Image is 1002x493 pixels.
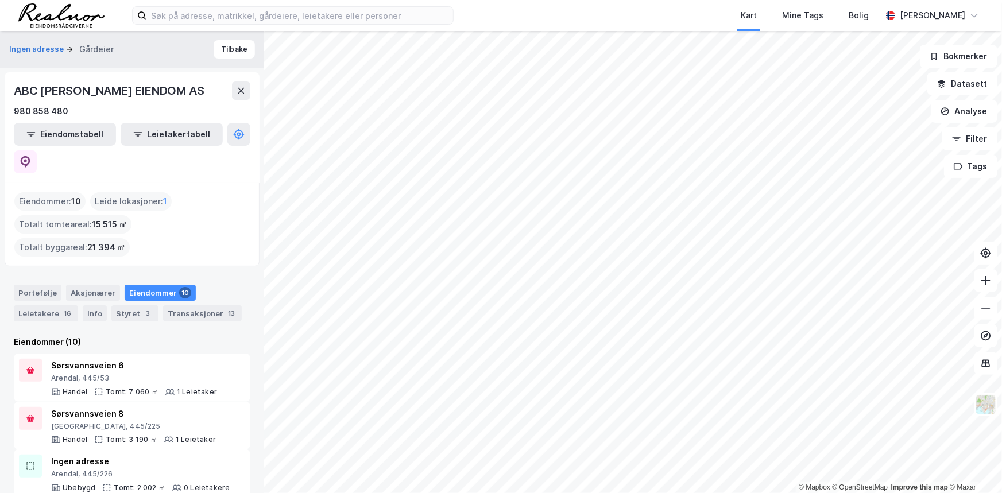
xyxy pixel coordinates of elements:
[51,374,217,383] div: Arendal, 445/53
[146,7,453,24] input: Søk på adresse, matrikkel, gårdeiere, leietakere eller personer
[14,104,68,118] div: 980 858 480
[51,455,230,468] div: Ingen adresse
[184,483,230,492] div: 0 Leietakere
[18,3,105,28] img: realnor-logo.934646d98de889bb5806.png
[14,215,131,234] div: Totalt tomteareal :
[92,218,127,231] span: 15 515 ㎡
[179,287,191,298] div: 10
[63,483,95,492] div: Ubebygd
[927,72,997,95] button: Datasett
[63,435,87,444] div: Handel
[782,9,823,22] div: Mine Tags
[51,359,217,372] div: Sørsvannsveien 6
[226,308,237,319] div: 13
[142,308,154,319] div: 3
[87,240,125,254] span: 21 394 ㎡
[176,435,216,444] div: 1 Leietaker
[944,155,997,178] button: Tags
[14,81,206,100] div: ABC [PERSON_NAME] EIENDOM AS
[79,42,114,56] div: Gårdeier
[214,40,255,59] button: Tilbake
[111,305,158,321] div: Styret
[177,387,217,397] div: 1 Leietaker
[945,438,1002,493] iframe: Chat Widget
[14,192,86,211] div: Eiendommer :
[51,422,216,431] div: [GEOGRAPHIC_DATA], 445/225
[90,192,172,211] div: Leide lokasjoner :
[942,127,997,150] button: Filter
[891,483,948,491] a: Improve this map
[14,123,116,146] button: Eiendomstabell
[51,469,230,479] div: Arendal, 445/226
[163,305,242,321] div: Transaksjoner
[975,394,997,416] img: Z
[799,483,830,491] a: Mapbox
[66,285,120,301] div: Aksjonærer
[63,387,87,397] div: Handel
[106,387,158,397] div: Tomt: 7 060 ㎡
[900,9,965,22] div: [PERSON_NAME]
[14,285,61,301] div: Portefølje
[849,9,869,22] div: Bolig
[931,100,997,123] button: Analyse
[114,483,165,492] div: Tomt: 2 002 ㎡
[833,483,888,491] a: OpenStreetMap
[14,305,78,321] div: Leietakere
[121,123,223,146] button: Leietakertabell
[741,9,757,22] div: Kart
[51,407,216,421] div: Sørsvannsveien 8
[920,45,997,68] button: Bokmerker
[83,305,107,321] div: Info
[14,335,250,349] div: Eiendommer (10)
[106,435,157,444] div: Tomt: 3 190 ㎡
[71,195,81,208] span: 10
[9,44,66,55] button: Ingen adresse
[125,285,196,301] div: Eiendommer
[163,195,167,208] span: 1
[61,308,73,319] div: 16
[945,438,1002,493] div: Kontrollprogram for chat
[14,238,130,257] div: Totalt byggareal :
